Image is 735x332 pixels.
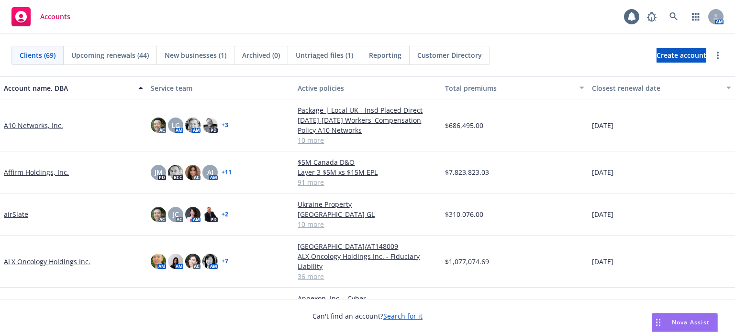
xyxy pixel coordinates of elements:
img: photo [185,165,200,180]
span: Upcoming renewals (44) [71,50,149,60]
a: airSlate [4,209,28,219]
a: Ukraine Property [298,199,437,209]
img: photo [202,254,218,269]
a: + 2 [222,212,228,217]
a: 10 more [298,135,437,145]
span: [DATE] [592,167,613,177]
span: $310,076.00 [445,209,483,219]
span: AJ [207,167,213,177]
span: [DATE] [592,120,613,130]
span: JC [173,209,179,219]
span: [DATE] [592,257,613,267]
span: $7,823,823.03 [445,167,489,177]
img: photo [151,254,166,269]
img: photo [168,165,183,180]
a: Accounts [8,3,74,30]
span: $686,495.00 [445,120,483,130]
a: ALX Oncology Holdings Inc. - Fiduciary Liability [298,251,437,271]
img: photo [185,254,200,269]
img: photo [202,207,218,222]
span: Create account [657,46,706,64]
a: Annexon, Inc. [4,299,47,309]
img: photo [185,118,200,133]
span: JM [155,167,163,177]
div: Active policies [298,83,437,93]
img: photo [168,254,183,269]
a: Switch app [686,7,705,26]
a: [GEOGRAPHIC_DATA] GL [298,209,437,219]
span: Can't find an account? [312,311,423,321]
a: Create account [657,48,706,63]
a: $5M Canada D&O [298,157,437,167]
a: + 3 [222,122,228,128]
div: Closest renewal date [592,83,721,93]
a: 91 more [298,177,437,187]
span: [DATE] [592,209,613,219]
div: Account name, DBA [4,83,133,93]
button: Service team [147,76,294,99]
span: Clients (69) [20,50,56,60]
span: LG [171,120,180,130]
img: photo [202,118,218,133]
span: Archived (0) [242,50,280,60]
span: Reporting [369,50,401,60]
div: Drag to move [652,313,664,332]
a: Annexon, Inc. - Cyber [298,293,437,303]
div: Service team [151,83,290,93]
a: [GEOGRAPHIC_DATA]/AT148009 [298,241,437,251]
a: Report a Bug [642,7,661,26]
a: 36 more [298,271,437,281]
span: Nova Assist [672,318,710,326]
span: Untriaged files (1) [296,50,353,60]
a: Search [664,7,683,26]
a: + 11 [222,170,232,175]
span: Accounts [40,13,70,21]
button: Total premiums [441,76,588,99]
a: [DATE]-[DATE] Workers' Compensation Policy A10 Networks [298,115,437,135]
a: + 7 [222,258,228,264]
a: Affirm Holdings, Inc. [4,167,69,177]
a: A10 Networks, Inc. [4,120,63,130]
a: 10 more [298,219,437,229]
button: Nova Assist [652,313,718,332]
a: more [712,50,724,61]
img: photo [151,118,166,133]
div: Total premiums [445,83,574,93]
span: Customer Directory [417,50,482,60]
button: Closest renewal date [588,76,735,99]
span: $1,077,074.69 [445,257,489,267]
img: photo [151,207,166,222]
img: photo [185,207,200,222]
span: New businesses (1) [165,50,226,60]
a: Search for it [383,311,423,321]
a: ALX Oncology Holdings Inc. [4,257,90,267]
button: Active policies [294,76,441,99]
a: Package | Local UK - Insd Placed Direct [298,105,437,115]
a: Layer 3 $5M xs $15M EPL [298,167,437,177]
